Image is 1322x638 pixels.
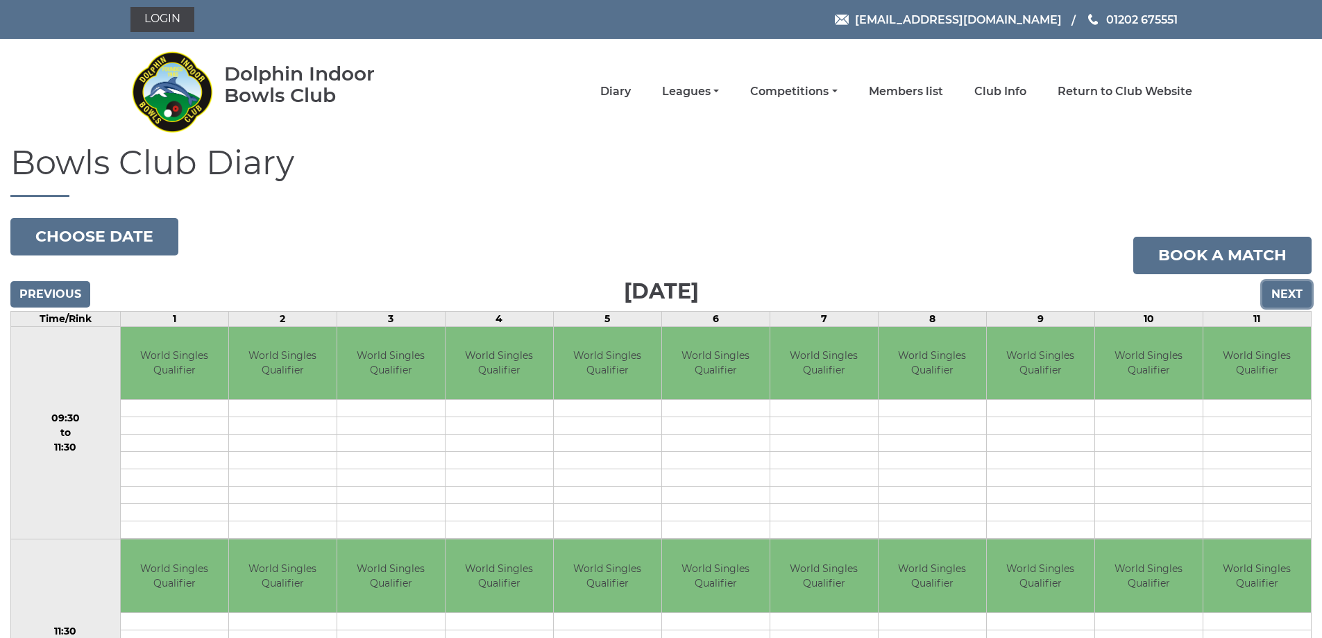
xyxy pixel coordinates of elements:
td: 5 [553,311,661,326]
a: Phone us 01202 675551 [1086,11,1178,28]
a: Return to Club Website [1058,84,1192,99]
td: World Singles Qualifier [229,539,337,612]
td: World Singles Qualifier [554,327,661,400]
td: World Singles Qualifier [662,539,770,612]
td: 11 [1203,311,1311,326]
a: Book a match [1133,237,1312,274]
a: Login [130,7,194,32]
td: 6 [661,311,770,326]
a: Members list [869,84,943,99]
h1: Bowls Club Diary [10,144,1312,197]
td: World Singles Qualifier [1095,327,1203,400]
td: World Singles Qualifier [337,539,445,612]
td: World Singles Qualifier [662,327,770,400]
td: World Singles Qualifier [987,539,1094,612]
td: World Singles Qualifier [879,327,986,400]
td: World Singles Qualifier [987,327,1094,400]
td: 3 [337,311,445,326]
a: Diary [600,84,631,99]
td: World Singles Qualifier [1203,539,1311,612]
img: Dolphin Indoor Bowls Club [130,43,214,140]
td: World Singles Qualifier [770,539,878,612]
td: World Singles Qualifier [446,539,553,612]
td: 8 [878,311,986,326]
div: Dolphin Indoor Bowls Club [224,63,419,106]
td: World Singles Qualifier [446,327,553,400]
a: Competitions [750,84,837,99]
td: 7 [770,311,878,326]
td: World Singles Qualifier [337,327,445,400]
td: 4 [445,311,553,326]
td: World Singles Qualifier [554,539,661,612]
img: Email [835,15,849,25]
span: [EMAIL_ADDRESS][DOMAIN_NAME] [855,12,1062,26]
td: 2 [228,311,337,326]
td: Time/Rink [11,311,121,326]
input: Next [1262,281,1312,308]
a: Club Info [974,84,1026,99]
a: Leagues [662,84,719,99]
td: World Singles Qualifier [770,327,878,400]
input: Previous [10,281,90,308]
td: 09:30 to 11:30 [11,326,121,539]
td: 10 [1094,311,1203,326]
button: Choose date [10,218,178,255]
td: 9 [986,311,1094,326]
td: World Singles Qualifier [1203,327,1311,400]
td: 1 [120,311,228,326]
td: World Singles Qualifier [121,539,228,612]
td: World Singles Qualifier [121,327,228,400]
span: 01202 675551 [1106,12,1178,26]
img: Phone us [1088,14,1098,25]
td: World Singles Qualifier [1095,539,1203,612]
td: World Singles Qualifier [879,539,986,612]
a: Email [EMAIL_ADDRESS][DOMAIN_NAME] [835,11,1062,28]
td: World Singles Qualifier [229,327,337,400]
